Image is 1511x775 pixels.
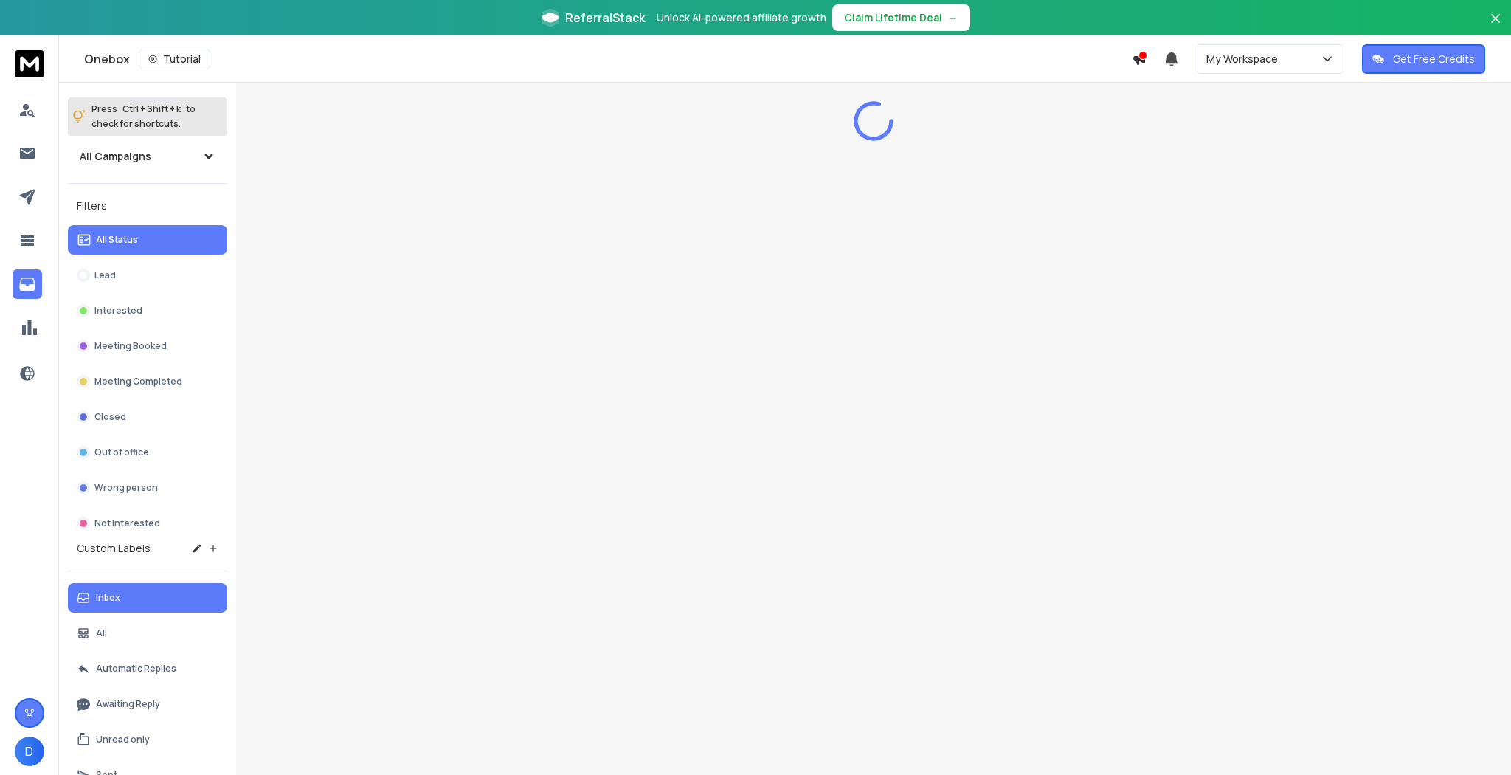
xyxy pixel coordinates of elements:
[94,305,142,317] p: Interested
[94,482,158,494] p: Wrong person
[948,10,958,25] span: →
[94,340,167,352] p: Meeting Booked
[94,411,126,423] p: Closed
[96,592,120,604] p: Inbox
[68,296,227,325] button: Interested
[120,100,183,117] span: Ctrl + Shift + k
[68,619,227,648] button: All
[68,261,227,290] button: Lead
[68,654,227,683] button: Automatic Replies
[68,367,227,396] button: Meeting Completed
[68,725,227,754] button: Unread only
[68,689,227,719] button: Awaiting Reply
[96,698,160,710] p: Awaiting Reply
[68,438,227,467] button: Out of office
[80,149,151,164] h1: All Campaigns
[96,663,176,675] p: Automatic Replies
[68,331,227,361] button: Meeting Booked
[96,627,107,639] p: All
[94,447,149,458] p: Out of office
[68,142,227,171] button: All Campaigns
[68,225,227,255] button: All Status
[91,102,196,131] p: Press to check for shortcuts.
[657,10,826,25] p: Unlock AI-powered affiliate growth
[68,583,227,613] button: Inbox
[68,473,227,503] button: Wrong person
[94,269,116,281] p: Lead
[1486,9,1505,44] button: Close banner
[1362,44,1485,74] button: Get Free Credits
[68,509,227,538] button: Not Interested
[1393,52,1475,66] p: Get Free Credits
[139,49,210,69] button: Tutorial
[94,376,182,387] p: Meeting Completed
[68,196,227,216] h3: Filters
[832,4,970,31] button: Claim Lifetime Deal→
[94,517,160,529] p: Not Interested
[68,402,227,432] button: Closed
[96,234,138,246] p: All Status
[15,737,44,766] button: D
[565,9,645,27] span: ReferralStack
[96,734,150,745] p: Unread only
[84,49,1132,69] div: Onebox
[1206,52,1284,66] p: My Workspace
[77,541,151,556] h3: Custom Labels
